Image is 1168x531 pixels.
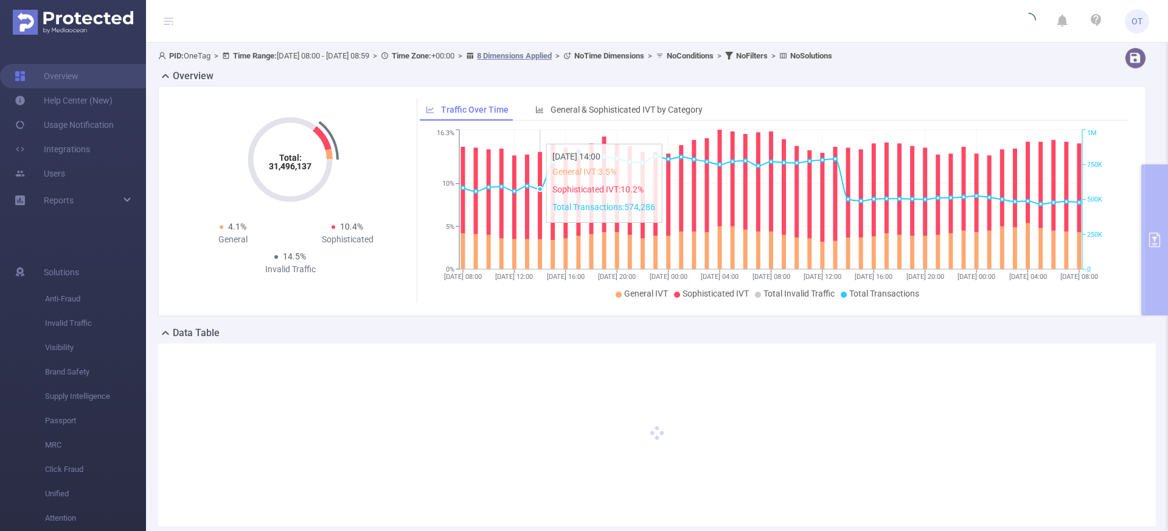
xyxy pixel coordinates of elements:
[790,51,832,60] b: No Solutions
[849,289,919,298] span: Total Transactions
[444,273,482,281] tspan: [DATE] 08:00
[624,289,668,298] span: General IVT
[13,10,133,35] img: Protected Media
[598,273,636,281] tspan: [DATE] 20:00
[495,273,533,281] tspan: [DATE] 12:00
[1009,273,1046,281] tspan: [DATE] 04:00
[173,326,220,340] h2: Data Table
[15,64,78,88] a: Overview
[683,289,749,298] span: Sophisticated IVT
[1021,13,1036,30] i: icon: loading
[552,51,563,60] span: >
[958,273,995,281] tspan: [DATE] 00:00
[45,336,146,360] span: Visibility
[340,222,363,231] span: 10.4%
[15,113,114,137] a: Usage Notification
[233,263,347,276] div: Invalid Traffic
[701,273,739,281] tspan: [DATE] 04:00
[369,51,381,60] span: >
[1087,196,1102,204] tspan: 500K
[1087,265,1091,273] tspan: 0
[426,105,434,114] i: icon: line-chart
[45,506,146,530] span: Attention
[290,233,405,246] div: Sophisticated
[45,409,146,433] span: Passport
[906,273,944,281] tspan: [DATE] 20:00
[210,51,222,60] span: >
[763,289,835,298] span: Total Invalid Traffic
[454,51,466,60] span: >
[228,222,246,231] span: 4.1%
[15,161,65,186] a: Users
[1087,231,1102,239] tspan: 250K
[44,188,74,213] a: Reports
[1087,130,1097,138] tspan: 1M
[535,105,544,114] i: icon: bar-chart
[446,265,454,273] tspan: 0%
[437,130,454,138] tspan: 16.3%
[15,137,90,161] a: Integrations
[803,273,841,281] tspan: [DATE] 12:00
[1060,273,1098,281] tspan: [DATE] 08:00
[44,260,79,284] span: Solutions
[736,51,768,60] b: No Filters
[158,51,832,60] span: OneTag [DATE] 08:00 - [DATE] 08:59 +00:00
[44,195,74,205] span: Reports
[45,360,146,384] span: Brand Safety
[546,273,584,281] tspan: [DATE] 16:00
[158,52,169,60] i: icon: user
[283,251,306,261] span: 14.5%
[752,273,790,281] tspan: [DATE] 08:00
[173,69,214,83] h2: Overview
[279,153,302,163] tspan: Total:
[15,88,113,113] a: Help Center (New)
[855,273,892,281] tspan: [DATE] 16:00
[45,433,146,457] span: MRC
[667,51,714,60] b: No Conditions
[551,105,703,114] span: General & Sophisticated IVT by Category
[446,223,454,231] tspan: 5%
[768,51,779,60] span: >
[441,105,509,114] span: Traffic Over Time
[233,51,277,60] b: Time Range:
[1087,161,1102,169] tspan: 750K
[574,51,644,60] b: No Time Dimensions
[169,51,184,60] b: PID:
[644,51,656,60] span: >
[45,482,146,506] span: Unified
[45,311,146,336] span: Invalid Traffic
[45,287,146,311] span: Anti-Fraud
[392,51,431,60] b: Time Zone:
[714,51,725,60] span: >
[45,384,146,409] span: Supply Intelligence
[176,233,290,246] div: General
[649,273,687,281] tspan: [DATE] 00:00
[45,457,146,482] span: Click Fraud
[477,51,552,60] u: 8 Dimensions Applied
[1131,9,1142,33] span: OT
[269,161,311,171] tspan: 31,496,137
[442,180,454,188] tspan: 10%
